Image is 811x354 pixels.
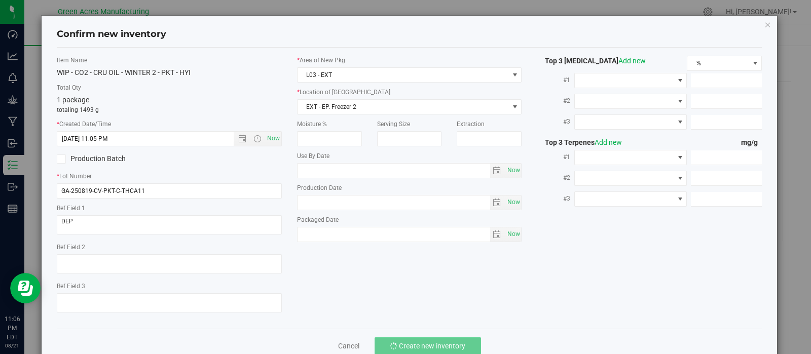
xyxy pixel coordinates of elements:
[57,67,282,78] div: WIP - CO2 - CRU OIL - WINTER 2 - PKT - HYI
[505,195,522,210] span: Set Current date
[57,243,282,252] label: Ref Field 2
[490,195,505,210] span: select
[297,56,522,65] label: Area of New Pkg
[537,71,574,89] label: #1
[297,120,362,129] label: Moisture %
[57,56,282,65] label: Item Name
[537,148,574,166] label: #1
[537,169,574,187] label: #2
[248,135,266,143] span: Open the time view
[297,215,522,224] label: Packaged Date
[265,131,282,146] span: Set Current date
[505,227,522,242] span: Set Current date
[57,120,282,129] label: Created Date/Time
[57,172,282,181] label: Lot Number
[57,204,282,213] label: Ref Field 1
[234,135,251,143] span: Open the date view
[618,57,646,65] a: Add new
[399,342,465,350] span: Create new inventory
[297,183,522,192] label: Production Date
[595,138,622,146] a: Add new
[338,341,359,351] a: Cancel
[537,112,574,131] label: #3
[537,138,622,146] span: Top 3 Terpenes
[508,100,521,114] span: select
[505,163,522,178] span: Set Current date
[457,120,522,129] label: Extraction
[741,138,762,146] span: mg/g
[298,100,509,114] span: EXT - EP. Freezer 2
[57,28,166,41] h4: Confirm new inventory
[298,68,509,82] span: L03 - EXT
[490,164,505,178] span: select
[10,273,41,303] iframe: Resource center
[57,282,282,291] label: Ref Field 3
[537,57,646,65] span: Top 3 [MEDICAL_DATA]
[687,56,749,70] span: %
[297,88,522,97] label: Location of [GEOGRAPHIC_DATA]
[57,105,282,114] p: totaling 1493 g
[537,189,574,208] label: #3
[504,164,521,178] span: select
[297,151,522,161] label: Use By Date
[537,92,574,110] label: #2
[504,195,521,210] span: select
[57,153,162,164] label: Production Batch
[57,83,282,92] label: Total Qty
[504,227,521,242] span: select
[490,227,505,242] span: select
[57,96,89,104] span: 1 package
[377,120,442,129] label: Serving Size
